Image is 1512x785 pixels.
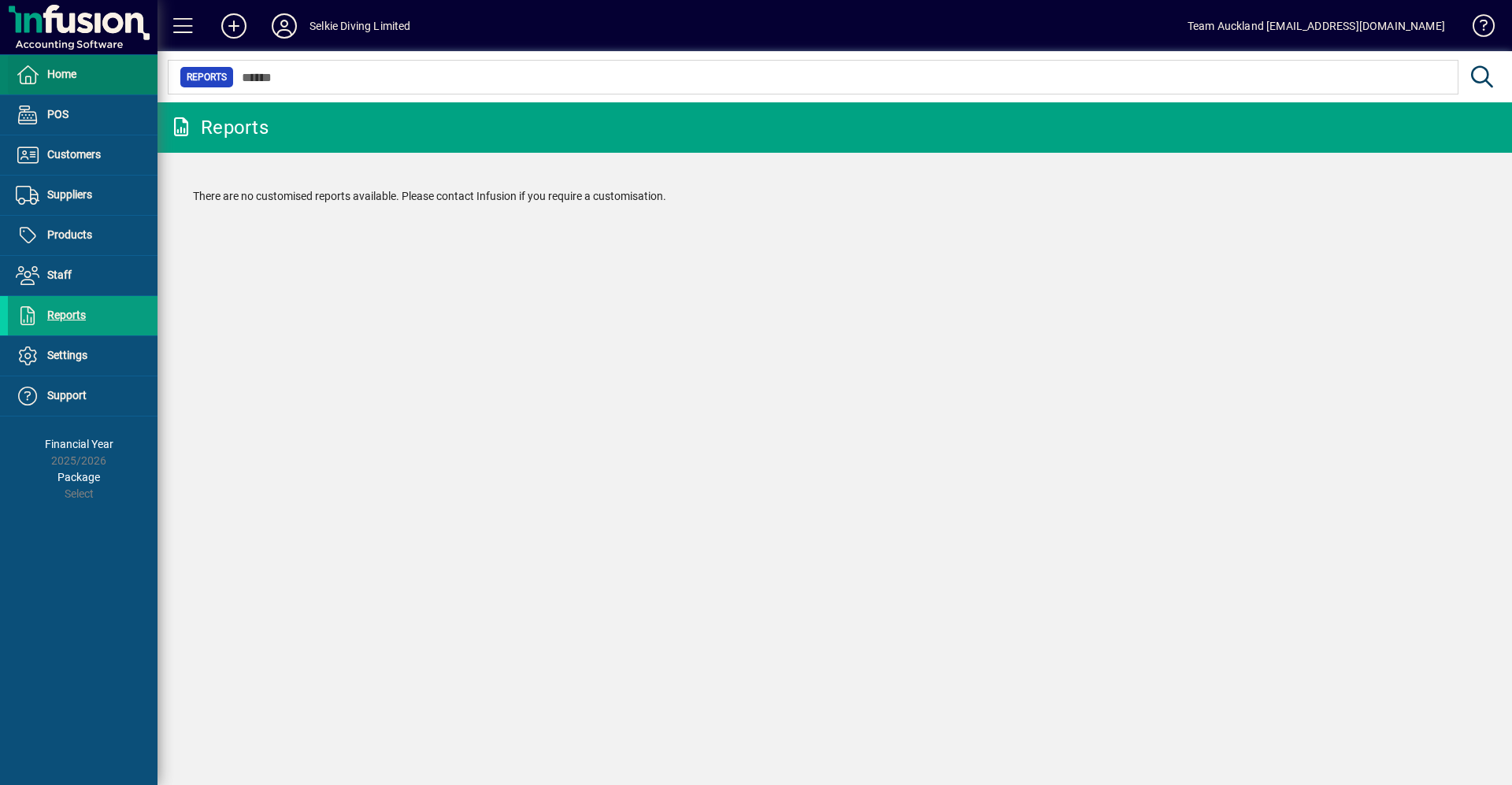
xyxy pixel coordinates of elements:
[209,12,259,40] button: Add
[47,389,87,402] span: Support
[47,228,92,241] span: Products
[47,68,76,80] span: Home
[47,349,87,361] span: Settings
[8,216,157,255] a: Products
[47,188,92,201] span: Suppliers
[169,115,269,140] div: Reports
[47,108,69,120] span: POS
[47,268,72,281] span: Staff
[8,176,157,215] a: Suppliers
[8,55,157,94] a: Home
[259,12,309,40] button: Profile
[8,336,157,376] a: Settings
[309,13,411,39] div: Selkie Diving Limited
[8,135,157,175] a: Customers
[8,376,157,416] a: Support
[1188,13,1445,39] div: Team Auckland [EMAIL_ADDRESS][DOMAIN_NAME]
[187,69,227,85] span: Reports
[8,256,157,295] a: Staff
[8,95,157,135] a: POS
[177,172,1492,220] div: There are no customised reports available. Please contact Infusion if you require a customisation.
[47,148,101,161] span: Customers
[45,438,113,450] span: Financial Year
[47,309,86,321] span: Reports
[1461,3,1492,54] a: Knowledge Base
[57,471,100,483] span: Package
